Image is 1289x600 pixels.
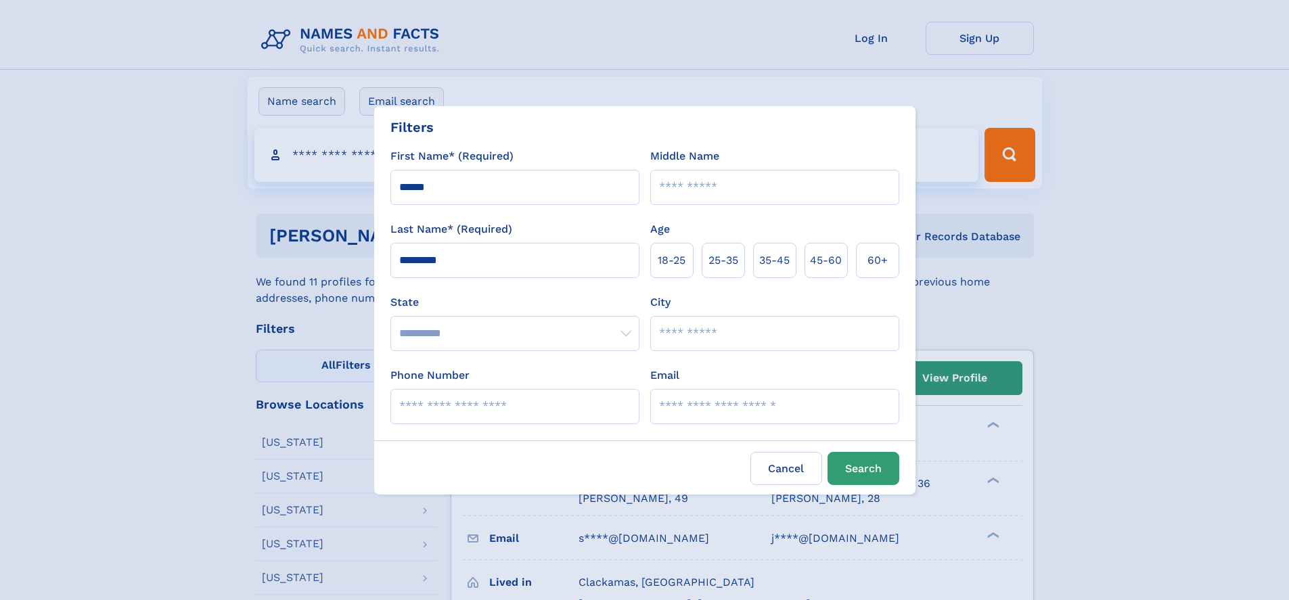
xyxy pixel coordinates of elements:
[810,252,842,269] span: 45‑60
[390,148,514,164] label: First Name* (Required)
[867,252,888,269] span: 60+
[658,252,685,269] span: 18‑25
[759,252,790,269] span: 35‑45
[750,452,822,485] label: Cancel
[708,252,738,269] span: 25‑35
[390,221,512,237] label: Last Name* (Required)
[650,148,719,164] label: Middle Name
[828,452,899,485] button: Search
[390,367,470,384] label: Phone Number
[650,367,679,384] label: Email
[390,294,639,310] label: State
[650,221,670,237] label: Age
[650,294,671,310] label: City
[390,117,434,137] div: Filters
